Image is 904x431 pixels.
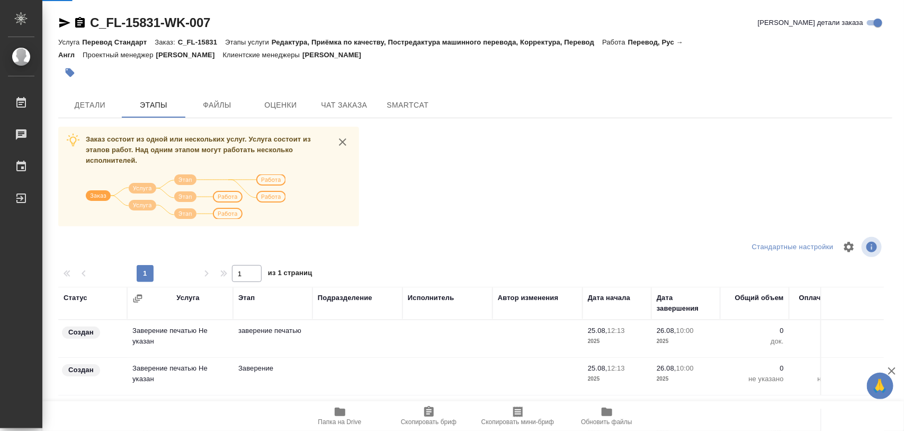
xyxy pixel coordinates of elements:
[238,326,307,336] p: заверение печатью
[255,99,306,112] span: Оценки
[272,38,602,46] p: Редактура, Приёмка по качеству, Постредактура машинного перевода, Корректура, Перевод
[726,336,784,347] p: док.
[64,293,87,303] div: Статус
[318,418,362,426] span: Папка на Drive
[749,239,836,256] div: split button
[794,363,853,374] p: 0
[156,51,223,59] p: [PERSON_NAME]
[238,293,255,303] div: Этап
[562,401,651,431] button: Обновить файлы
[657,336,715,347] p: 2025
[588,327,607,335] p: 25.08,
[871,375,889,397] span: 🙏
[726,326,784,336] p: 0
[128,99,179,112] span: Этапы
[401,418,457,426] span: Скопировать бриф
[607,364,625,372] p: 12:13
[319,99,370,112] span: Чат заказа
[82,38,155,46] p: Перевод Стандарт
[335,134,351,150] button: close
[238,363,307,374] p: Заверение
[588,364,607,372] p: 25.08,
[758,17,863,28] span: [PERSON_NAME] детали заказа
[90,15,210,30] a: C_FL-15831-WK-007
[794,336,853,347] p: док.
[408,293,454,303] div: Исполнитель
[83,51,156,59] p: Проектный менеджер
[65,99,115,112] span: Детали
[794,326,853,336] p: 0
[794,293,853,314] div: Оплачиваемый объем
[794,374,853,384] p: не указано
[384,401,473,431] button: Скопировать бриф
[588,336,646,347] p: 2025
[588,374,646,384] p: 2025
[68,365,94,375] p: Создан
[302,51,369,59] p: [PERSON_NAME]
[676,364,694,372] p: 10:00
[657,293,715,314] div: Дата завершения
[498,293,558,303] div: Автор изменения
[58,38,82,46] p: Услуга
[192,99,243,112] span: Файлы
[132,293,143,304] button: Сгруппировать
[74,16,86,29] button: Скопировать ссылку
[176,293,199,303] div: Услуга
[602,38,628,46] p: Работа
[178,38,225,46] p: C_FL-15831
[127,320,233,357] td: Заверение печатью Не указан
[581,418,632,426] span: Обновить файлы
[726,374,784,384] p: не указано
[225,38,272,46] p: Этапы услуги
[726,363,784,374] p: 0
[58,16,71,29] button: Скопировать ссылку для ЯМессенджера
[588,293,630,303] div: Дата начала
[223,51,303,59] p: Клиентские менеджеры
[867,373,893,399] button: 🙏
[68,327,94,338] p: Создан
[382,99,433,112] span: SmartCat
[58,61,82,84] button: Добавить тэг
[607,327,625,335] p: 12:13
[318,293,372,303] div: Подразделение
[657,374,715,384] p: 2025
[296,401,384,431] button: Папка на Drive
[473,401,562,431] button: Скопировать мини-бриф
[86,135,311,164] span: Заказ состоит из одной или нескольких услуг. Услуга состоит из этапов работ. Над одним этапом мог...
[657,364,676,372] p: 26.08,
[268,267,312,282] span: из 1 страниц
[481,418,554,426] span: Скопировать мини-бриф
[657,327,676,335] p: 26.08,
[862,237,884,257] span: Посмотреть информацию
[676,327,694,335] p: 10:00
[735,293,784,303] div: Общий объем
[127,358,233,395] td: Заверение печатью Не указан
[155,38,177,46] p: Заказ:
